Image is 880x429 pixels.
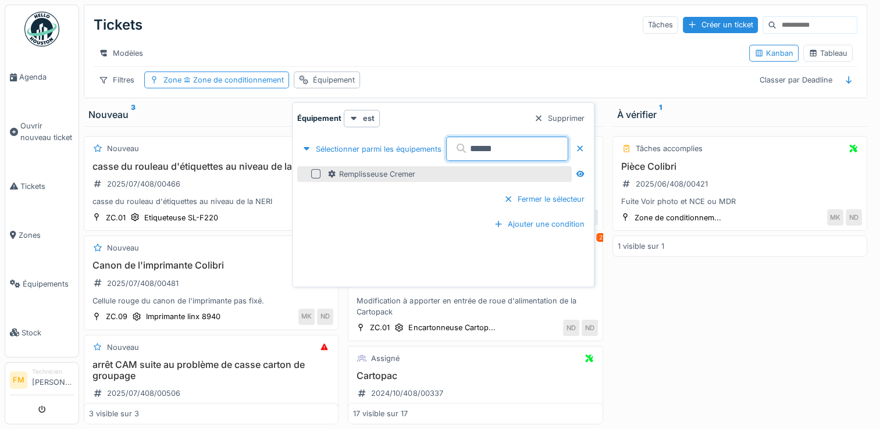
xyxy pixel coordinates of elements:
[107,342,139,353] div: Nouveau
[89,196,333,207] div: casse du rouleau d'étiquettes au niveau de la NERI
[659,108,662,121] sup: 1
[582,320,598,336] div: ND
[636,143,703,154] div: Tâches accomplies
[22,327,74,338] span: Stock
[19,71,74,83] span: Agenda
[94,10,142,40] div: Tickets
[88,108,334,121] div: Nouveau
[181,76,284,84] span: Zone de conditionnement
[808,48,847,59] div: Tableau
[298,309,315,325] div: MK
[146,311,220,322] div: Imprimante linx 8940
[20,181,74,192] span: Tickets
[106,311,127,322] div: ZC.09
[106,212,126,223] div: ZC.01
[313,74,355,85] div: Équipement
[19,230,74,241] span: Zones
[89,260,333,271] h3: Canon de l'imprimante Colibri
[297,141,446,157] div: Sélectionner parmi les équipements
[107,242,139,253] div: Nouveau
[754,71,838,88] div: Classer par Deadline
[499,191,589,207] div: Fermer le sélecteur
[20,120,74,142] span: Ouvrir nouveau ticket
[363,113,375,124] strong: est
[827,209,843,226] div: MK
[89,359,333,381] h3: arrêt CAM suite au problème de casse carton de groupage
[163,74,284,85] div: Zone
[32,367,74,392] li: [PERSON_NAME]
[618,161,862,172] h3: Pièce Colibri
[636,178,708,190] div: 2025/06/408/00421
[32,367,74,376] div: Technicien
[89,408,139,419] div: 3 visible sur 3
[297,113,341,124] strong: Équipement
[635,212,721,223] div: Zone de conditionnem...
[408,322,495,333] div: Encartonneuse Cartop...
[353,408,408,419] div: 17 visible sur 17
[107,388,180,399] div: 2025/07/408/00506
[563,320,579,336] div: ND
[353,295,597,317] div: Modification à apporter en entrée de roue d'alimentation de la Cartopack
[846,209,862,226] div: ND
[683,17,758,33] div: Créer un ticket
[754,48,793,59] div: Kanban
[23,278,74,289] span: Équipements
[10,371,27,389] li: FM
[317,309,333,325] div: ND
[24,12,59,47] img: Badge_color-CXgf-gQk.svg
[89,295,333,306] div: Cellule rouge du canon de l'imprimante pas fixé.
[131,108,136,121] sup: 3
[529,110,589,126] div: Supprimer
[371,388,443,399] div: 2024/10/408/00337
[618,196,862,207] div: Fuite Voir photo et NCE ou MDR
[107,143,139,154] div: Nouveau
[618,241,664,252] div: 1 visible sur 1
[489,216,589,232] div: Ajouter une condition
[370,322,390,333] div: ZC.01
[596,233,605,242] div: 2
[94,45,148,62] div: Modèles
[371,353,400,364] div: Assigné
[643,16,678,33] div: Tâches
[107,178,180,190] div: 2025/07/408/00466
[94,71,140,88] div: Filtres
[617,108,863,121] div: À vérifier
[107,278,179,289] div: 2025/07/408/00481
[144,212,218,223] div: Etiqueteuse SL-F220
[89,161,333,172] h3: casse du rouleau d'étiquettes au niveau de la NERI
[353,370,597,381] h3: Cartopac
[327,169,415,180] div: Remplisseuse Cremer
